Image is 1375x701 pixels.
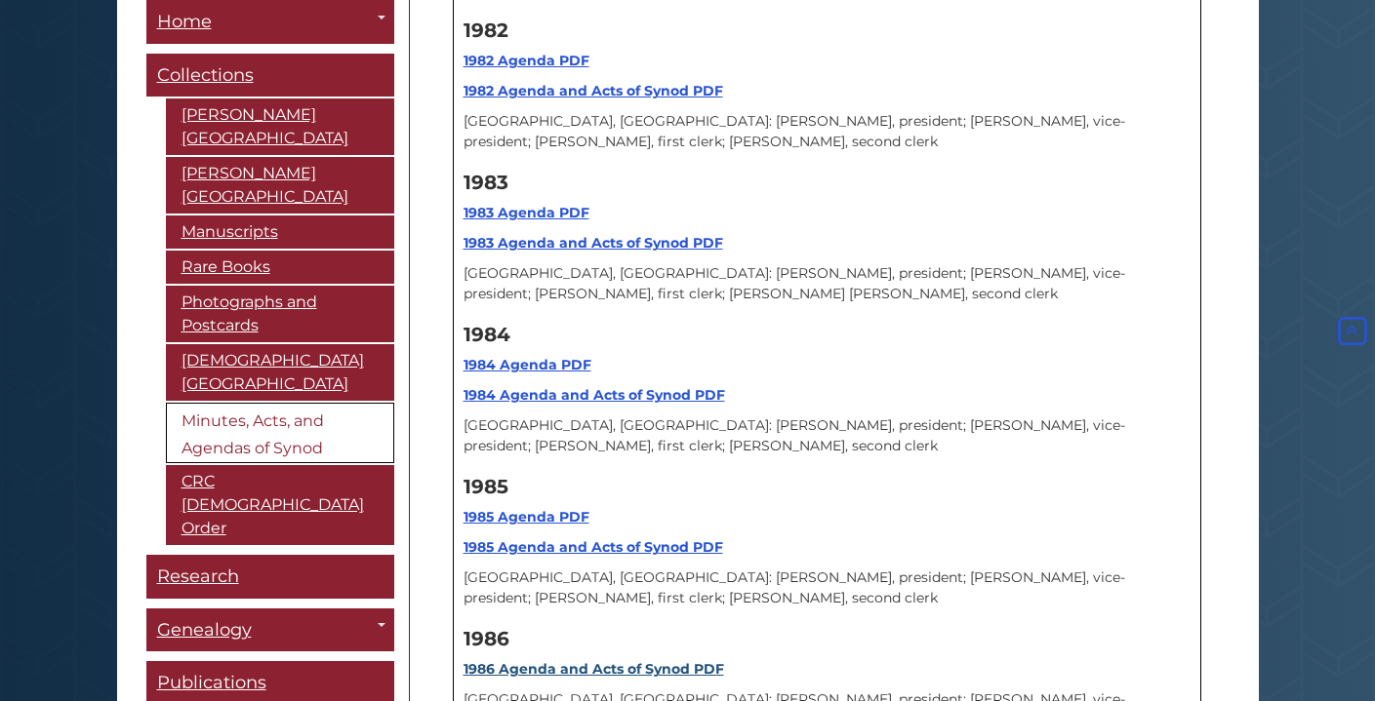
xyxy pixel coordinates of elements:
[464,52,589,69] a: 1982 Agenda PDF
[464,234,723,252] a: 1983 Agenda and Acts of Synod PDF
[464,356,591,373] a: 1984 Agenda PDF
[166,251,394,284] a: Rare Books
[464,111,1191,152] p: [GEOGRAPHIC_DATA], [GEOGRAPHIC_DATA]: [PERSON_NAME], president; [PERSON_NAME], vice-president; [P...
[464,386,725,404] a: 1984 Agenda and Acts of Synod PDF
[166,98,394,155] a: [PERSON_NAME][GEOGRAPHIC_DATA]
[464,660,724,678] a: 1986 Agenda and Acts of Synod PDF
[464,475,508,498] strong: 1985
[146,608,394,652] a: Genealogy
[157,619,252,641] span: Genealogy
[157,672,266,693] span: Publications
[464,171,508,194] strong: 1983
[166,403,394,463] a: Minutes, Acts, and Agendas of Synod
[166,157,394,214] a: [PERSON_NAME][GEOGRAPHIC_DATA]
[166,286,394,342] a: Photographs and Postcards
[464,19,508,42] strong: 1982
[157,565,239,587] span: Research
[464,538,723,556] a: 1985 Agenda and Acts of Synod PDF
[464,627,509,650] strong: 1986
[464,323,510,346] strong: 1984
[166,215,394,249] a: Manuscripts
[146,555,394,599] a: Research
[166,465,394,545] a: CRC [DEMOGRAPHIC_DATA] Order
[464,263,1191,304] p: [GEOGRAPHIC_DATA], [GEOGRAPHIC_DATA]: [PERSON_NAME], president; [PERSON_NAME], vice-president; [P...
[464,204,589,221] a: 1983 Agenda PDF
[464,415,1191,456] p: [GEOGRAPHIC_DATA], [GEOGRAPHIC_DATA]: [PERSON_NAME], president; [PERSON_NAME], vice-president; [P...
[146,54,394,97] a: Collections
[464,82,723,99] a: 1982 Agenda and Acts of Synod PDF
[157,11,212,32] span: Home
[1334,323,1370,340] a: Back to Top
[464,567,1191,608] p: [GEOGRAPHIC_DATA], [GEOGRAPHIC_DATA]: [PERSON_NAME], president; [PERSON_NAME], vice-president; [P...
[157,64,254,86] span: Collections
[464,508,589,526] a: 1985 Agenda PDF
[166,344,394,401] a: [DEMOGRAPHIC_DATA][GEOGRAPHIC_DATA]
